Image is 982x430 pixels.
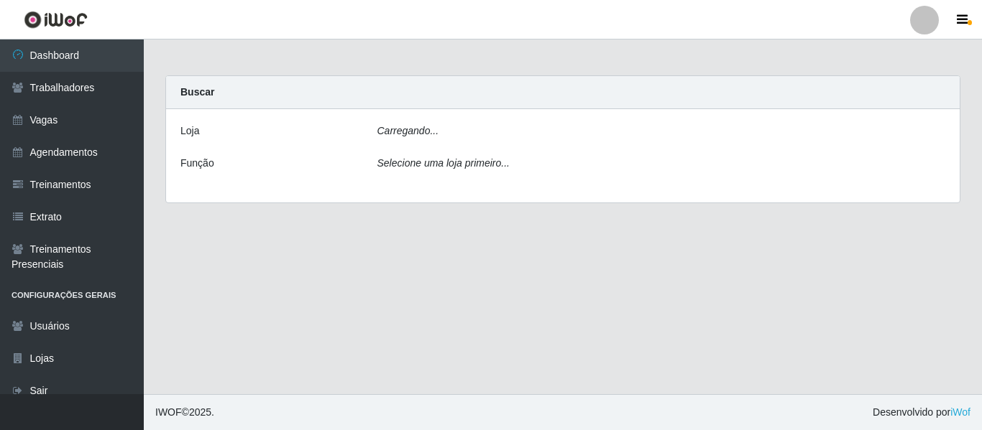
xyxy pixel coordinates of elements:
span: Desenvolvido por [873,405,970,420]
a: iWof [950,406,970,418]
span: © 2025 . [155,405,214,420]
i: Carregando... [377,125,439,136]
label: Loja [180,123,199,139]
strong: Buscar [180,86,214,98]
i: Selecione uma loja primeiro... [377,157,510,169]
img: CoreUI Logo [24,11,88,29]
span: IWOF [155,406,182,418]
label: Função [180,156,214,171]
